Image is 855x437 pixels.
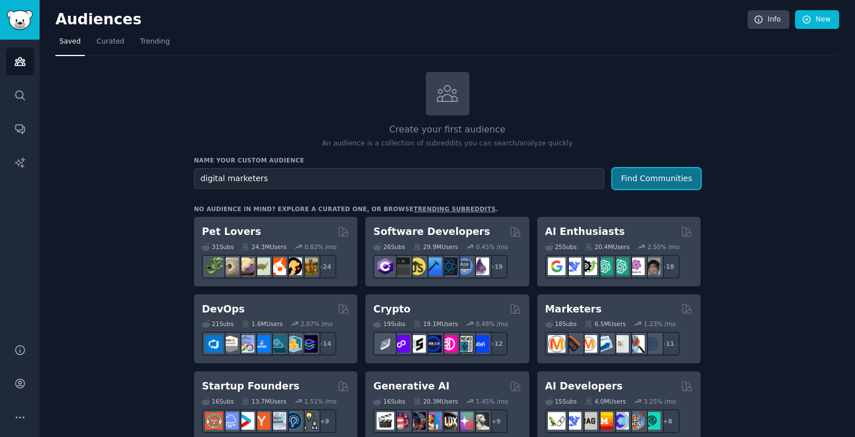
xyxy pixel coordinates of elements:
[484,409,508,433] div: + 9
[413,205,495,212] a: trending subreddits
[194,139,701,149] p: An audience is a collection of subreddits you can search/analyze quickly
[269,258,286,275] img: cockatiel
[373,225,490,239] h2: Software Developers
[284,412,302,430] img: Entrepreneurship
[300,412,318,430] img: growmybusiness
[424,335,442,353] img: web3
[643,335,660,353] img: OnlineMarketing
[595,335,613,353] img: Emailmarketing
[643,412,660,430] img: AIDevelopersSociety
[627,258,645,275] img: OpenAIDev
[612,168,701,189] button: Find Communities
[140,37,170,47] span: Trending
[585,397,626,405] div: 4.0M Users
[611,258,629,275] img: chatgpt_prompts_
[373,397,405,405] div: 16 Sub s
[413,243,458,251] div: 29.9M Users
[647,243,680,251] div: 2.50 % /mo
[545,225,625,239] h2: AI Enthusiasts
[194,205,498,213] div: No audience in mind? Explore a curated one, or browse .
[611,335,629,353] img: googleads
[7,10,33,30] img: GummySearch logo
[392,258,410,275] img: software
[656,332,680,355] div: + 11
[55,33,85,56] a: Saved
[194,168,604,189] input: Pick a short name, like "Digital Marketers" or "Movie-Goers"
[440,258,457,275] img: reactnative
[408,258,426,275] img: learnjavascript
[202,225,261,239] h2: Pet Lovers
[241,243,286,251] div: 24.3M Users
[237,258,254,275] img: leopardgeckos
[408,335,426,353] img: ethstaker
[644,397,676,405] div: 3.25 % /mo
[545,302,602,316] h2: Marketers
[221,258,239,275] img: ballpython
[237,335,254,353] img: Docker_DevOps
[585,320,626,328] div: 6.5M Users
[269,412,286,430] img: indiehackers
[194,123,701,137] h2: Create your first audience
[202,320,234,328] div: 21 Sub s
[241,397,286,405] div: 13.7M Users
[205,258,223,275] img: herpetology
[564,335,581,353] img: bigseo
[548,258,565,275] img: GoogleGeminiAI
[424,258,442,275] img: iOSProgramming
[408,412,426,430] img: deepdream
[580,335,597,353] img: AskMarketing
[205,412,223,430] img: EntrepreneurRideAlong
[548,335,565,353] img: content_marketing
[643,258,660,275] img: ArtificalIntelligence
[392,412,410,430] img: dalle2
[611,412,629,430] img: OpenSourceAI
[484,332,508,355] div: + 12
[301,320,333,328] div: 2.07 % /mo
[373,320,405,328] div: 19 Sub s
[313,255,336,279] div: + 24
[564,412,581,430] img: DeepSeek
[377,335,394,353] img: ethfinance
[221,335,239,353] img: AWS_Certified_Experts
[313,409,336,433] div: + 9
[627,412,645,430] img: llmops
[545,320,577,328] div: 18 Sub s
[413,397,458,405] div: 20.3M Users
[373,302,411,316] h2: Crypto
[377,258,394,275] img: csharp
[93,33,128,56] a: Curated
[580,258,597,275] img: AItoolsCatalog
[580,412,597,430] img: Rag
[484,255,508,279] div: + 19
[595,258,613,275] img: chatgpt_promptDesign
[194,156,701,164] h3: Name your custom audience
[440,412,457,430] img: FluxAI
[748,10,789,29] a: Info
[472,335,489,353] img: defi_
[202,379,299,393] h2: Startup Founders
[241,320,283,328] div: 1.6M Users
[545,397,577,405] div: 15 Sub s
[456,335,473,353] img: CryptoNews
[202,302,245,316] h2: DevOps
[373,379,450,393] h2: Generative AI
[136,33,174,56] a: Trending
[644,320,676,328] div: 1.23 % /mo
[377,412,394,430] img: aivideo
[795,10,839,29] a: New
[59,37,81,47] span: Saved
[237,412,254,430] img: startup
[300,335,318,353] img: PlatformEngineers
[476,320,508,328] div: 0.48 % /mo
[202,397,234,405] div: 16 Sub s
[585,243,629,251] div: 20.4M Users
[564,258,581,275] img: DeepSeek
[545,379,623,393] h2: AI Developers
[205,335,223,353] img: azuredevops
[253,335,270,353] img: DevOpsLinks
[656,255,680,279] div: + 18
[456,258,473,275] img: AskComputerScience
[304,397,336,405] div: 1.51 % /mo
[97,37,124,47] span: Curated
[313,332,336,355] div: + 14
